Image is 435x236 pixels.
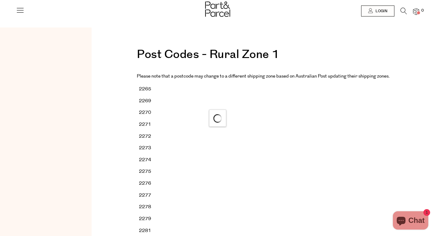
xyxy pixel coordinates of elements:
[361,5,394,16] a: Login
[137,107,163,119] td: 2270
[137,83,163,95] td: 2265
[205,2,230,17] img: Part&Parcel
[137,95,163,107] td: 2269
[137,166,163,178] td: 2275
[391,211,430,231] inbox-online-store-chat: Shopify online store chat
[137,201,163,213] td: 2278
[137,189,163,201] td: 2277
[137,178,163,190] td: 2276
[137,72,390,80] p: Please note that a postcode may change to a different shipping zone based on Australian Post upda...
[374,9,387,14] span: Login
[413,8,419,15] a: 0
[137,142,163,154] td: 2273
[137,49,390,67] h1: Post Codes - Rural Zone 1
[137,130,163,142] td: 2272
[420,8,425,13] span: 0
[137,154,163,166] td: 2274
[137,213,163,225] td: 2279
[137,118,163,130] td: 2271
